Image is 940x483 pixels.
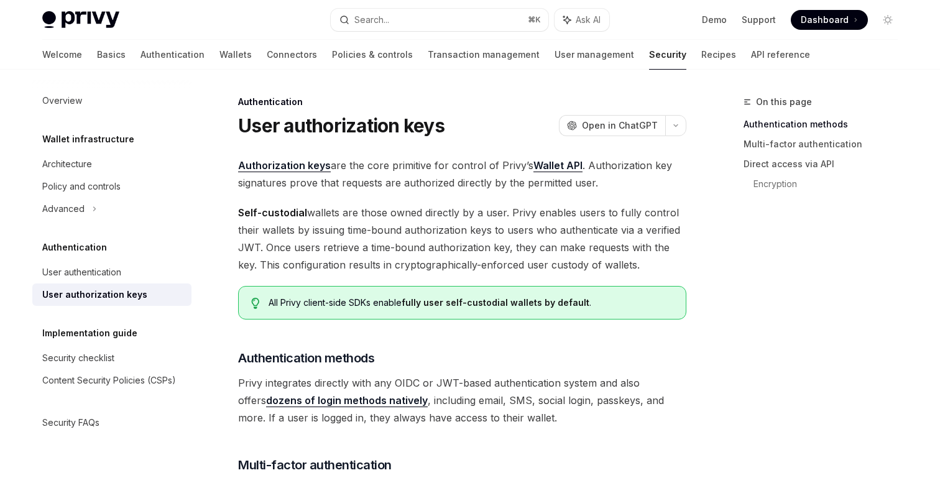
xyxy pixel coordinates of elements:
div: User authentication [42,265,121,280]
div: Policy and controls [42,179,121,194]
strong: fully user self-custodial wallets by default [402,297,589,308]
span: Ask AI [576,14,601,26]
a: Authentication [141,40,205,70]
div: Advanced [42,201,85,216]
a: Connectors [267,40,317,70]
div: All Privy client-side SDKs enable . [269,297,673,309]
a: Wallets [219,40,252,70]
svg: Tip [251,298,260,309]
a: Encryption [753,174,908,194]
a: Wallet API [533,159,583,172]
div: Authentication [238,96,686,108]
a: Demo [702,14,727,26]
span: ⌘ K [528,15,541,25]
span: Multi-factor authentication [238,456,392,474]
button: Ask AI [555,9,609,31]
div: User authorization keys [42,287,147,302]
div: Security FAQs [42,415,99,430]
span: Authentication methods [238,349,374,367]
span: Open in ChatGPT [582,119,658,132]
a: Basics [97,40,126,70]
div: Architecture [42,157,92,172]
a: Authentication methods [744,114,908,134]
a: Support [742,14,776,26]
a: API reference [751,40,810,70]
a: Policy and controls [32,175,191,198]
img: light logo [42,11,119,29]
a: Recipes [701,40,736,70]
button: Open in ChatGPT [559,115,665,136]
h5: Authentication [42,240,107,255]
a: User management [555,40,634,70]
span: wallets are those owned directly by a user. Privy enables users to fully control their wallets by... [238,204,686,274]
a: Overview [32,90,191,112]
a: Welcome [42,40,82,70]
span: are the core primitive for control of Privy’s . Authorization key signatures prove that requests ... [238,157,686,191]
a: Multi-factor authentication [744,134,908,154]
a: User authorization keys [32,283,191,306]
a: dozens of login methods natively [266,394,428,407]
div: Overview [42,93,82,108]
a: Transaction management [428,40,540,70]
span: On this page [756,94,812,109]
a: User authentication [32,261,191,283]
a: Authorization keys [238,159,331,172]
span: Privy integrates directly with any OIDC or JWT-based authentication system and also offers , incl... [238,374,686,426]
h1: User authorization keys [238,114,445,137]
a: Architecture [32,153,191,175]
a: Content Security Policies (CSPs) [32,369,191,392]
span: Dashboard [801,14,849,26]
a: Security FAQs [32,412,191,434]
div: Content Security Policies (CSPs) [42,373,176,388]
button: Search...⌘K [331,9,548,31]
a: Dashboard [791,10,868,30]
a: Direct access via API [744,154,908,174]
a: Security [649,40,686,70]
a: Policies & controls [332,40,413,70]
div: Search... [354,12,389,27]
strong: Self-custodial [238,206,307,219]
h5: Wallet infrastructure [42,132,134,147]
a: Security checklist [32,347,191,369]
button: Toggle dark mode [878,10,898,30]
h5: Implementation guide [42,326,137,341]
div: Security checklist [42,351,114,366]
